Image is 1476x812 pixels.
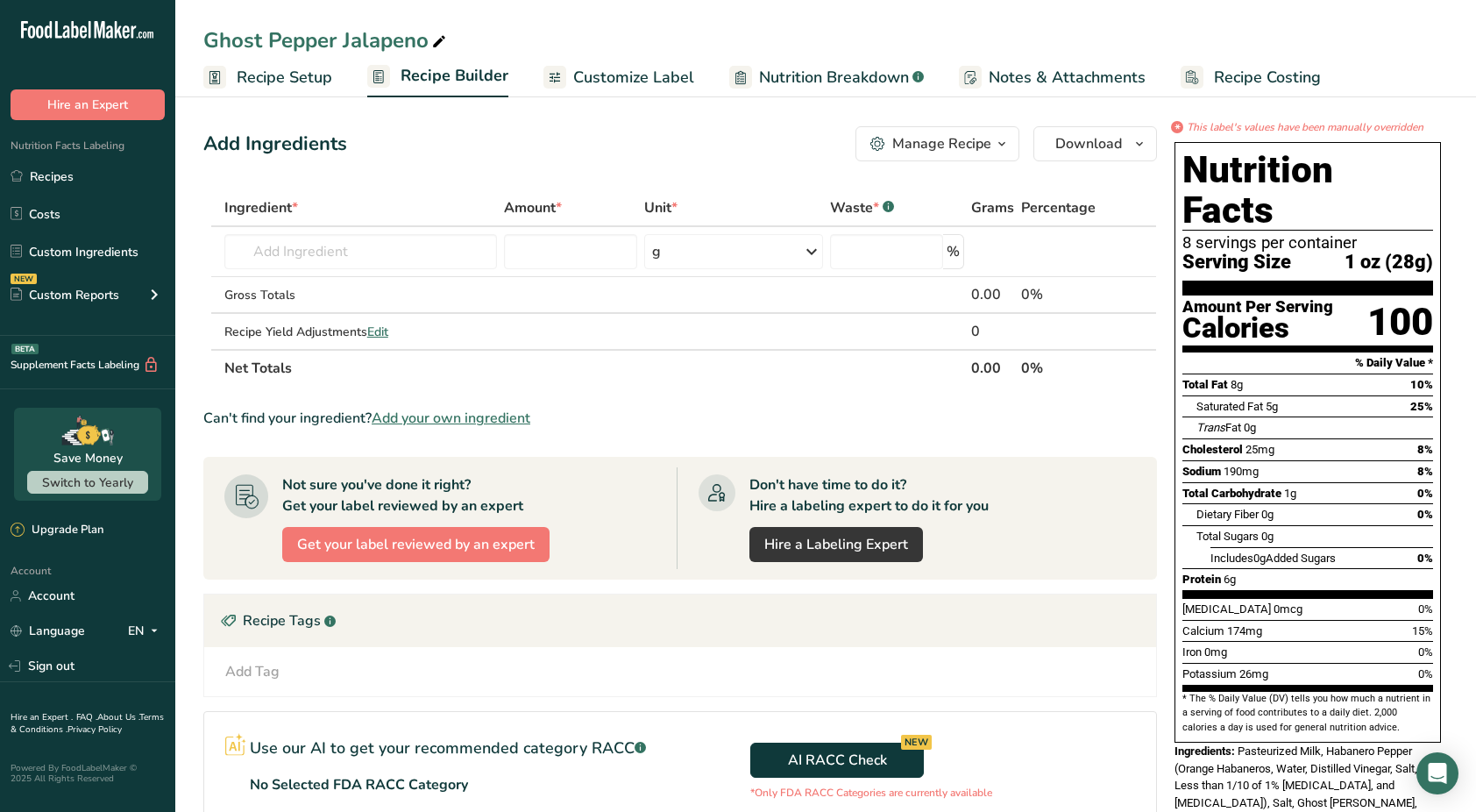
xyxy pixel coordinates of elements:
[1261,530,1274,543] span: 0g
[1417,552,1433,565] span: 0%
[401,64,508,88] span: Recipe Builder
[1187,119,1423,135] i: This label's values have been manually overridden
[1266,400,1278,413] span: 5g
[1231,378,1243,391] span: 8g
[1261,508,1274,521] span: 0g
[1417,487,1433,500] span: 0%
[76,711,97,723] a: FAQ .
[1244,421,1256,434] span: 0g
[573,66,694,89] span: Customize Label
[11,522,103,539] div: Upgrade Plan
[42,474,133,491] span: Switch to Yearly
[203,130,347,159] div: Add Ingredients
[855,126,1019,161] button: Manage Recipe
[225,661,280,682] div: Add Tag
[367,324,388,340] span: Edit
[749,474,989,516] div: Don't have time to do it? Hire a labeling expert to do it for you
[1018,349,1112,386] th: 0%
[968,349,1018,386] th: 0.00
[372,408,530,429] span: Add your own ingredient
[1182,316,1333,341] div: Calories
[1182,378,1228,391] span: Total Fat
[959,58,1146,97] a: Notes & Attachments
[11,711,164,736] a: Terms & Conditions .
[989,66,1146,89] span: Notes & Attachments
[1196,421,1225,434] i: Trans
[1055,133,1122,154] span: Download
[11,763,165,784] div: Powered By FoodLabelMaker © 2025 All Rights Reserved
[1204,645,1227,659] span: 0mg
[1410,400,1433,413] span: 25%
[1418,602,1433,616] span: 0%
[1418,645,1433,659] span: 0%
[759,66,909,89] span: Nutrition Breakdown
[1284,487,1296,500] span: 1g
[221,349,968,386] th: Net Totals
[250,774,468,795] p: No Selected FDA RACC Category
[1412,624,1433,637] span: 15%
[1182,602,1271,616] span: [MEDICAL_DATA]
[1210,552,1336,565] span: Includes Added Sugars
[1239,667,1268,680] span: 26mg
[297,534,535,555] span: Get your label reviewed by an expert
[203,58,332,97] a: Recipe Setup
[1417,465,1433,478] span: 8%
[1418,667,1433,680] span: 0%
[1417,508,1433,521] span: 0%
[1245,443,1274,456] span: 25mg
[1033,126,1157,161] button: Download
[1416,752,1458,794] div: Open Intercom Messenger
[1182,150,1433,231] h1: Nutrition Facts
[1274,602,1302,616] span: 0mcg
[1345,252,1433,274] span: 1 oz (28g)
[1182,624,1224,637] span: Calcium
[1182,487,1281,500] span: Total Carbohydrate
[1021,197,1096,218] span: Percentage
[1214,66,1321,89] span: Recipe Costing
[1196,400,1263,413] span: Saturated Fat
[1196,530,1259,543] span: Total Sugars
[1021,284,1109,305] div: 0%
[750,785,992,801] p: *Only FDA RACC Categories are currently available
[1182,353,1433,374] section: % Daily Value *
[652,241,661,262] div: g
[224,286,497,304] div: Gross Totals
[11,286,119,304] div: Custom Reports
[224,197,298,218] span: Ingredient
[1182,252,1291,274] span: Serving Size
[729,58,924,97] a: Nutrition Breakdown
[1196,508,1259,521] span: Dietary Fiber
[11,616,85,646] a: Language
[203,408,1157,429] div: Can't find your ingredient?
[901,735,932,750] div: NEW
[644,197,678,218] span: Unit
[1182,443,1243,456] span: Cholesterol
[1182,234,1433,252] div: 8 servings per container
[237,66,332,89] span: Recipe Setup
[1224,573,1236,586] span: 6g
[1182,645,1202,659] span: Iron
[367,56,508,98] a: Recipe Builder
[1196,421,1241,434] span: Fat
[1182,692,1433,735] section: * The % Daily Value (DV) tells you how much a nutrient in a serving of food contributes to a dail...
[1227,624,1262,637] span: 174mg
[543,58,694,97] a: Customize Label
[53,449,123,467] div: Save Money
[1417,443,1433,456] span: 8%
[1182,667,1237,680] span: Potassium
[750,743,924,778] button: AI RACC Check NEW
[1182,573,1221,586] span: Protein
[830,197,894,218] div: Waste
[1410,378,1433,391] span: 10%
[224,234,497,269] input: Add Ingredient
[1182,299,1333,316] div: Amount Per Serving
[11,89,165,120] button: Hire an Expert
[971,284,1014,305] div: 0.00
[67,723,122,736] a: Privacy Policy
[892,133,991,154] div: Manage Recipe
[1181,58,1321,97] a: Recipe Costing
[203,25,450,56] div: Ghost Pepper Jalapeno
[971,197,1014,218] span: Grams
[97,711,139,723] a: About Us .
[504,197,562,218] span: Amount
